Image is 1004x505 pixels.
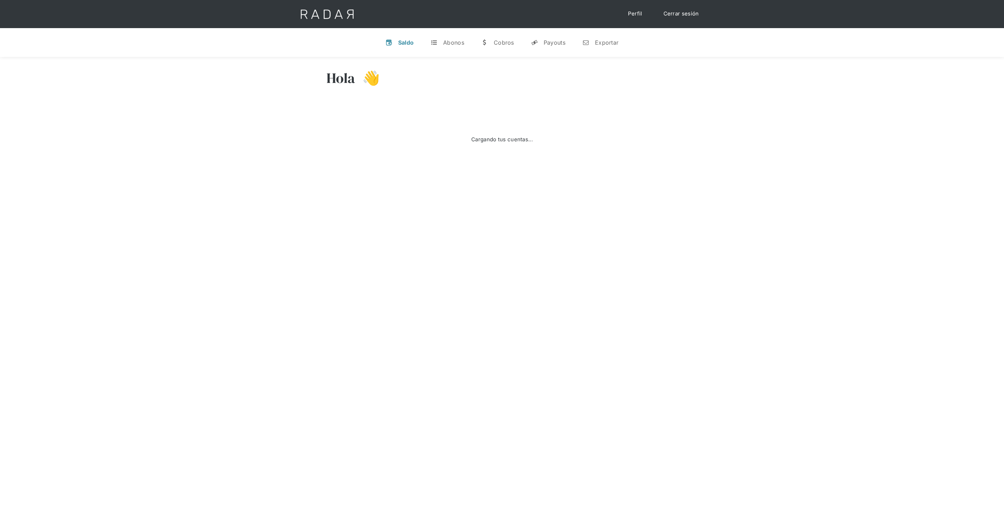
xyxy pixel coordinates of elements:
div: Exportar [595,39,618,46]
div: Abonos [443,39,464,46]
div: t [430,39,438,46]
div: Payouts [544,39,565,46]
div: y [531,39,538,46]
div: Cargando tus cuentas... [471,136,533,144]
a: Cerrar sesión [656,7,706,21]
div: v [386,39,393,46]
h3: 👋 [355,69,380,87]
a: Perfil [621,7,649,21]
h3: Hola [326,69,355,87]
div: w [481,39,488,46]
div: Cobros [494,39,514,46]
div: Saldo [398,39,414,46]
div: n [582,39,589,46]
